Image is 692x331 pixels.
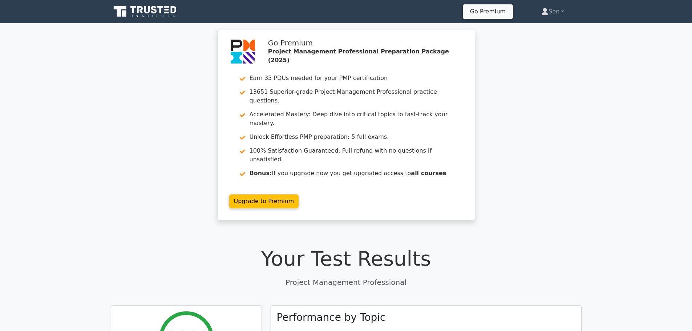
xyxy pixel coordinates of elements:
a: Upgrade to Premium [229,194,299,208]
a: Go Premium [466,7,510,16]
a: Sen [524,4,581,19]
h3: Performance by Topic [277,311,386,324]
p: Project Management Professional [111,277,582,288]
h1: Your Test Results [111,246,582,271]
